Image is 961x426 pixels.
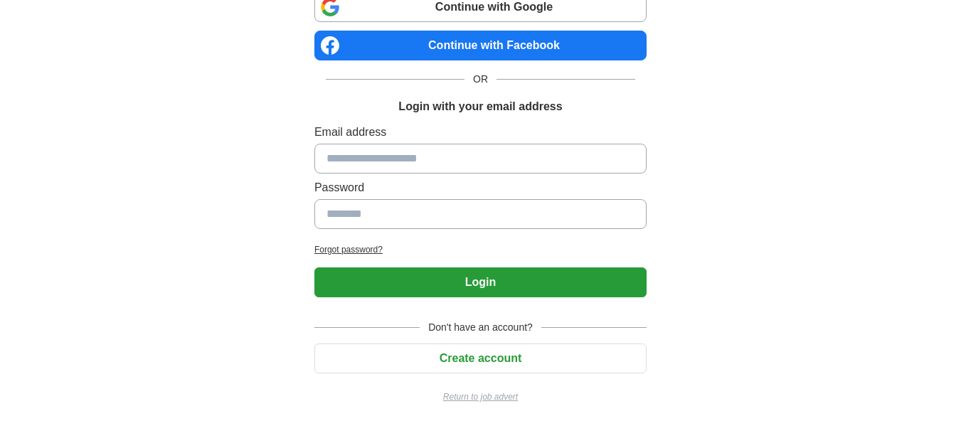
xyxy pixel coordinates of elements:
button: Create account [314,344,647,373]
span: OR [464,72,497,87]
a: Forgot password? [314,243,647,256]
a: Create account [314,352,647,364]
label: Password [314,179,647,196]
span: Don't have an account? [420,320,541,335]
h1: Login with your email address [398,98,562,115]
a: Return to job advert [314,390,647,403]
button: Login [314,267,647,297]
a: Continue with Facebook [314,31,647,60]
label: Email address [314,124,647,141]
